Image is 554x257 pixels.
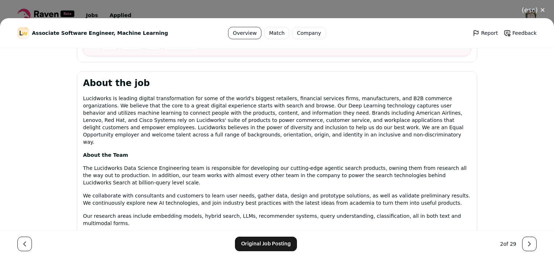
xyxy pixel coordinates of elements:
span: Associate Software Engineer, Machine Learning [32,29,168,37]
p: Lucidworks is leading digital transformation for some of the world's biggest retailers, financial... [83,95,471,146]
p: The Lucidworks Data Science Engineering team is responsible for developing our cutting-edge agent... [83,164,471,186]
h2: About the job [83,77,471,89]
img: c328cf7058c20f02cdaf698711a6526e9112224344698b4f0f35d48c5504d1d9.jpg [18,28,29,38]
button: Close modal [513,2,554,18]
a: Overview [228,27,261,39]
a: Original Job Posting [235,237,297,251]
div: of 29 [500,240,516,248]
p: Our research areas include embedding models, hybrid search, LLMs, recommender systems, query unde... [83,212,471,227]
p: We collaborate with consultants and customers to learn user needs, gather data, design and protot... [83,192,471,207]
a: Company [292,27,326,39]
strong: About the Team [83,152,128,158]
a: Report [472,29,498,37]
a: Feedback [504,29,537,37]
a: Match [264,27,289,39]
span: 2 [500,241,503,247]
